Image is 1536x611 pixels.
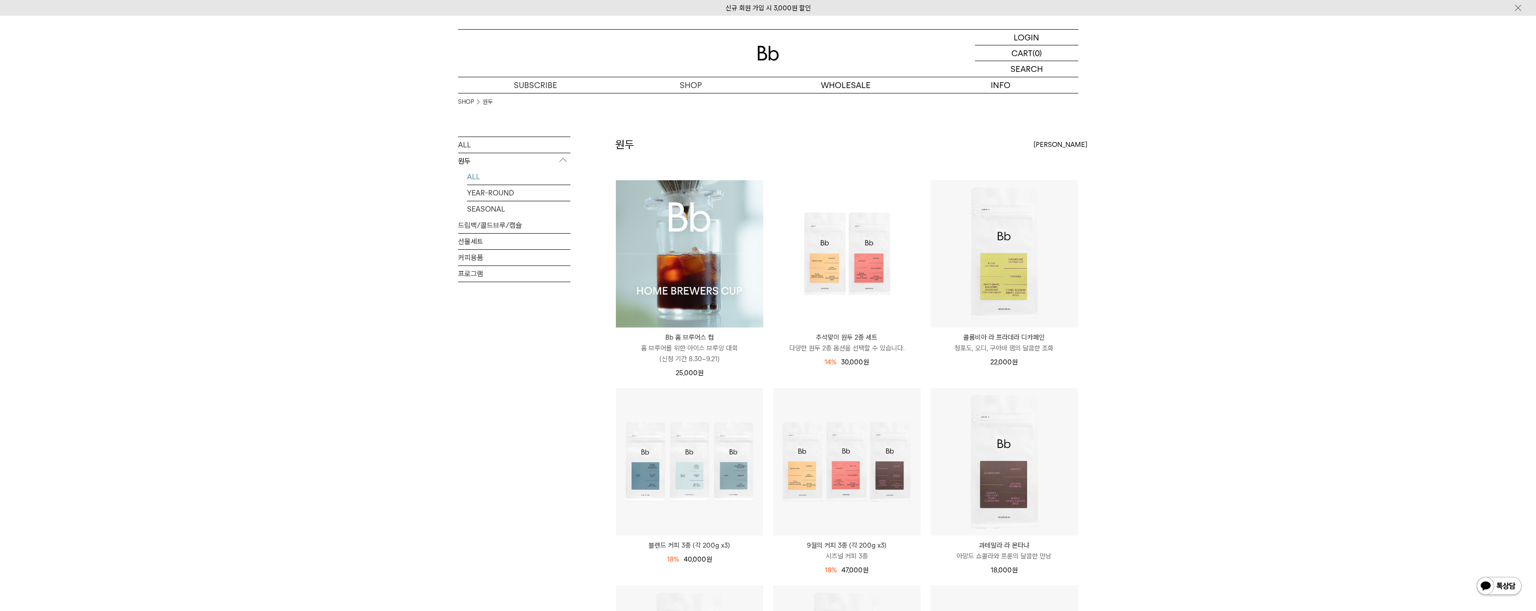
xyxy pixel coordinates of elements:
p: INFO [923,77,1078,93]
img: 과테말라 라 몬타냐 [931,388,1078,536]
p: Bb 홈 브루어스 컵 [616,332,763,343]
img: 블렌드 커피 3종 (각 200g x3) [616,388,763,536]
p: 홈 브루어를 위한 아이스 브루잉 대회 (신청 기간 8.30~9.21) [616,343,763,364]
p: CART [1011,45,1033,61]
p: 9월의 커피 3종 (각 200g x3) [773,540,921,551]
a: ALL [467,169,570,185]
span: 원 [863,566,868,574]
span: 30,000 [841,358,869,366]
h2: 원두 [615,137,634,152]
p: 원두 [458,153,570,169]
span: 원 [1012,566,1018,574]
span: 18,000 [991,566,1018,574]
p: 과테말라 라 몬타냐 [931,540,1078,551]
a: 커피용품 [458,250,570,266]
p: 시즈널 커피 3종 [773,551,921,562]
span: 25,000 [676,369,703,377]
a: YEAR-ROUND [467,185,570,201]
img: Bb 홈 브루어스 컵 [616,180,763,328]
a: 과테말라 라 몬타냐 아망드 쇼콜라와 프룬의 달콤한 만남 [931,540,1078,562]
img: 로고 [757,46,779,61]
a: CART (0) [975,45,1078,61]
a: 콜롬비아 라 프라데라 디카페인 청포도, 오디, 구아바 잼의 달콤한 조화 [931,332,1078,354]
img: 추석맞이 원두 2종 세트 [773,180,921,328]
a: SUBSCRIBE [458,77,613,93]
div: 14% [824,357,837,367]
a: 신규 회원 가입 시 3,000원 할인 [726,4,811,12]
a: 프로그램 [458,266,570,282]
img: 콜롬비아 라 프라데라 디카페인 [931,180,1078,328]
span: 원 [1012,358,1018,366]
a: 드립백/콜드브루/캡슐 [458,217,570,233]
a: SEASONAL [467,201,570,217]
p: WHOLESALE [768,77,923,93]
a: ALL [458,137,570,153]
span: 원 [706,555,712,563]
span: 원 [863,358,869,366]
p: 청포도, 오디, 구아바 잼의 달콤한 조화 [931,343,1078,354]
a: SHOP [458,97,474,106]
span: 47,000 [841,566,868,574]
span: 22,000 [990,358,1018,366]
p: (0) [1033,45,1042,61]
span: 40,000 [684,555,712,563]
p: 아망드 쇼콜라와 프룬의 달콤한 만남 [931,551,1078,562]
img: 9월의 커피 3종 (각 200g x3) [773,388,921,536]
p: 콜롬비아 라 프라데라 디카페인 [931,332,1078,343]
a: 블렌드 커피 3종 (각 200g x3) [616,540,763,551]
a: Bb 홈 브루어스 컵 홈 브루어를 위한 아이스 브루잉 대회(신청 기간 8.30~9.21) [616,332,763,364]
div: 18% [667,554,679,565]
a: 9월의 커피 3종 (각 200g x3) 시즈널 커피 3종 [773,540,921,562]
span: 원 [698,369,703,377]
a: 원두 [483,97,493,106]
div: 18% [825,565,837,576]
p: 다양한 원두 2종 옵션을 선택할 수 있습니다. [773,343,921,354]
a: 추석맞이 원두 2종 세트 다양한 원두 2종 옵션을 선택할 수 있습니다. [773,332,921,354]
a: LOGIN [975,30,1078,45]
p: LOGIN [1014,30,1039,45]
img: 카카오톡 채널 1:1 채팅 버튼 [1476,576,1523,598]
a: 선물세트 [458,234,570,249]
span: [PERSON_NAME] [1033,139,1087,150]
a: SHOP [613,77,768,93]
p: 추석맞이 원두 2종 세트 [773,332,921,343]
p: SEARCH [1011,61,1043,77]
